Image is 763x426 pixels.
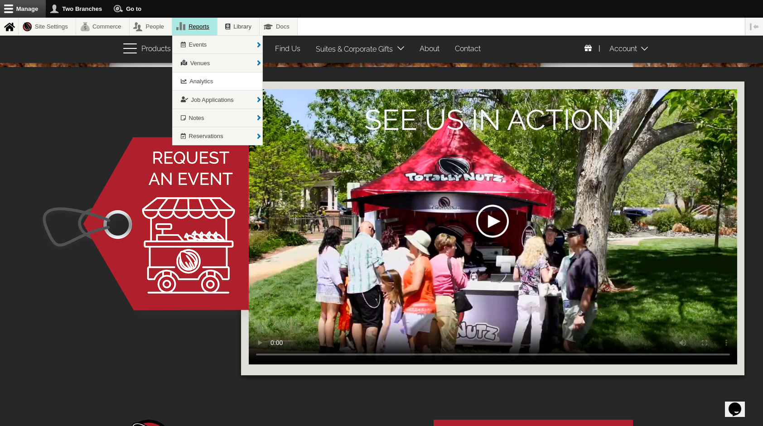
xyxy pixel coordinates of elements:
[173,72,262,90] a: Analytics
[191,96,233,103] span: Job Applications
[189,41,207,48] span: Events
[448,40,488,58] a: Contact
[19,18,76,35] a: Site Settings
[189,133,223,139] span: Reservations
[233,23,251,30] span: Library
[268,40,307,58] a: Find Us
[123,36,178,62] button: Products
[189,115,204,121] span: Notes
[189,78,213,85] span: Analytics
[33,133,259,326] img: button face; reserve event
[141,43,171,56] span: Products
[4,4,53,39] div: CloseChat attention grabber
[260,18,297,35] a: Docs
[92,24,121,29] span: Commerce
[745,18,763,35] button: Vertical orientation
[4,4,60,39] img: Chat attention grabber
[309,41,396,58] a: Suites & Corporate Gifts
[76,18,129,35] a: Commerce
[190,60,210,67] span: Venues
[172,18,217,35] a: Reports
[413,40,446,58] a: About
[130,18,172,35] a: People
